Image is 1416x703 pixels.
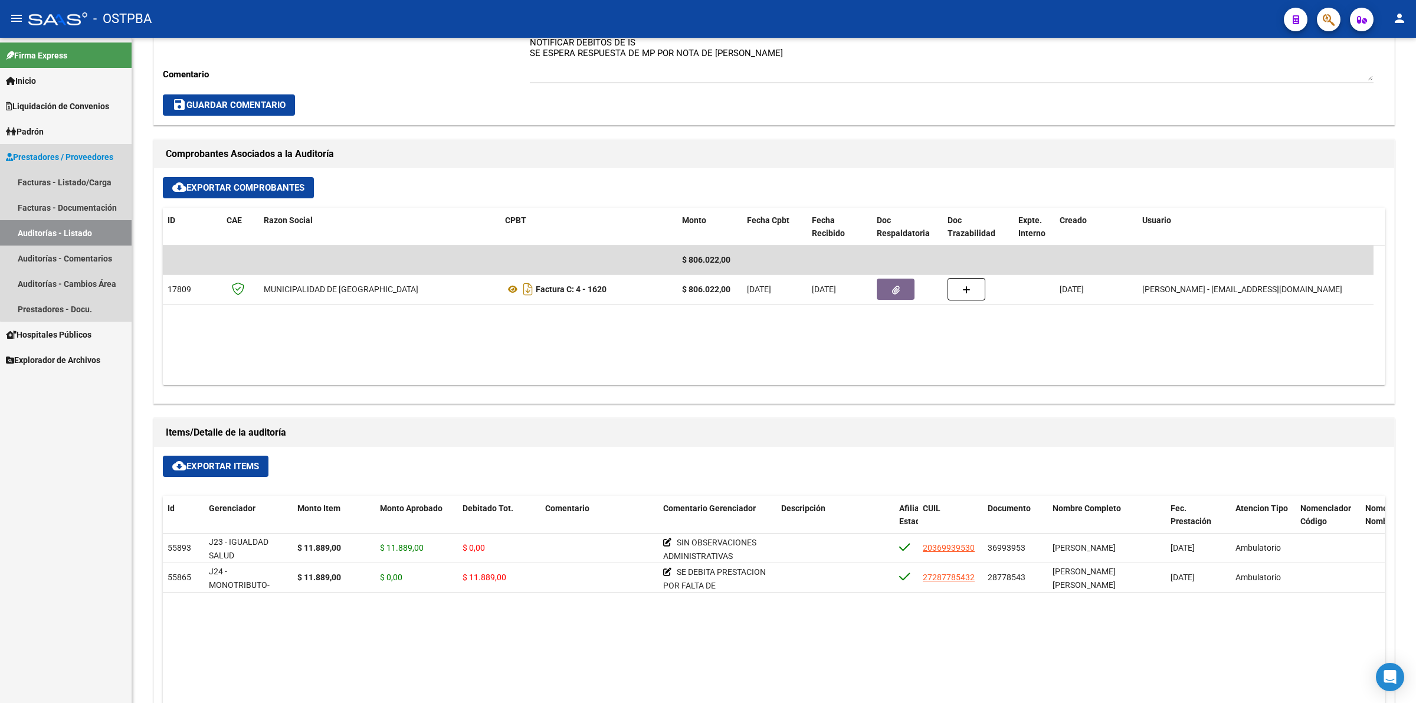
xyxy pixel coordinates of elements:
span: $ 0,00 [380,573,402,582]
span: $ 11.889,00 [380,543,424,552]
span: CUIL [923,503,940,513]
datatable-header-cell: Comentario Gerenciador [658,496,776,548]
datatable-header-cell: ID [163,208,222,247]
span: Monto Item [297,503,340,513]
span: Fec. Prestación [1171,503,1211,527]
span: Doc Respaldatoria [877,215,930,238]
span: [DATE] [747,285,771,294]
span: [DATE] [1171,543,1195,552]
datatable-header-cell: Razon Social [259,208,500,247]
span: Monto [682,215,706,225]
span: [DATE] [1060,285,1084,294]
span: [PERSON_NAME] - [EMAIL_ADDRESS][DOMAIN_NAME] [1142,285,1342,294]
p: Comentario [163,68,530,81]
datatable-header-cell: Nomenclador Código [1296,496,1361,548]
datatable-header-cell: Afiliado Estado [894,496,918,548]
span: Inicio [6,74,36,87]
span: J23 - IGUALDAD SALUD [209,537,268,560]
strong: $ 806.022,00 [682,285,730,294]
datatable-header-cell: Descripción [776,496,894,548]
span: [DATE] [1171,573,1195,582]
datatable-header-cell: Monto [677,208,742,247]
strong: $ 11.889,00 [297,573,341,582]
datatable-header-cell: CUIL [918,496,983,548]
mat-icon: person [1392,11,1407,25]
span: 36993953 [988,543,1025,552]
span: Debitado Tot. [463,503,513,513]
mat-icon: save [172,97,186,112]
span: [PERSON_NAME] [PERSON_NAME] [1053,567,1116,590]
span: Ambulatorio [1235,573,1281,582]
span: Atencion Tipo [1235,503,1288,513]
datatable-header-cell: Usuario [1138,208,1374,247]
span: $ 0,00 [463,543,485,552]
span: Documento [988,503,1031,513]
span: Exportar Items [172,461,259,472]
span: Ambulatorio [1235,543,1281,552]
mat-icon: cloud_download [172,459,186,473]
datatable-header-cell: Monto Aprobado [375,496,458,548]
datatable-header-cell: CAE [222,208,259,247]
span: 55865 [168,573,191,582]
span: [PERSON_NAME] [1053,543,1116,552]
span: SE DEBITA PRESTACION POR FALTA DE DOCUMENTACION RESPALDATORIA [663,567,766,617]
span: Guardar Comentario [172,100,286,110]
datatable-header-cell: Expte. Interno [1014,208,1055,247]
mat-icon: cloud_download [172,180,186,194]
span: Padrón [6,125,44,138]
datatable-header-cell: Monto Item [293,496,375,548]
span: Doc Trazabilidad [948,215,995,238]
span: Comentario Gerenciador [663,503,756,513]
h1: Comprobantes Asociados a la Auditoría [166,145,1382,164]
span: Creado [1060,215,1087,225]
span: [DATE] [812,285,836,294]
button: Exportar Items [163,456,268,477]
button: Exportar Comprobantes [163,177,314,198]
span: Explorador de Archivos [6,354,100,367]
datatable-header-cell: Id [163,496,204,548]
span: 17809 [168,285,191,294]
span: CAE [227,215,242,225]
span: Liquidación de Convenios [6,100,109,113]
datatable-header-cell: Creado [1055,208,1138,247]
datatable-header-cell: Documento [983,496,1048,548]
datatable-header-cell: Fecha Cpbt [742,208,807,247]
span: Nombre Completo [1053,503,1121,513]
span: - OSTPBA [93,6,152,32]
span: Fecha Cpbt [747,215,789,225]
span: Afiliado Estado [899,503,929,527]
span: ID [168,215,175,225]
datatable-header-cell: Fecha Recibido [807,208,872,247]
button: Guardar Comentario [163,94,295,116]
strong: $ 11.889,00 [297,543,341,552]
span: 20369939530 [923,543,975,552]
span: SIN OBSERVACIONES ADMINISTRATIVAS [663,538,756,561]
span: Usuario [1142,215,1171,225]
datatable-header-cell: Atencion Tipo [1231,496,1296,548]
mat-icon: menu [9,11,24,25]
span: 55893 [168,543,191,552]
datatable-header-cell: Debitado Tot. [458,496,540,548]
datatable-header-cell: Doc Trazabilidad [943,208,1014,247]
datatable-header-cell: Fec. Prestación [1166,496,1231,548]
div: MUNICIPALIDAD DE [GEOGRAPHIC_DATA] [264,283,418,296]
span: Hospitales Públicos [6,328,91,341]
datatable-header-cell: Comentario [540,496,658,548]
span: Id [168,503,175,513]
span: Gerenciador [209,503,255,513]
strong: Factura C: 4 - 1620 [536,285,607,294]
span: $ 806.022,00 [682,255,730,264]
span: J24 - MONOTRIBUTO-IGUALDAD SALUD-PRENSA [209,567,278,616]
div: Open Intercom Messenger [1376,663,1404,691]
span: CPBT [505,215,526,225]
span: Razon Social [264,215,313,225]
datatable-header-cell: Gerenciador [204,496,293,548]
datatable-header-cell: Doc Respaldatoria [872,208,943,247]
span: Nomenclador Nombre [1365,503,1416,527]
span: $ 11.889,00 [463,573,506,582]
span: Monto Aprobado [380,503,442,513]
span: Firma Express [6,49,67,62]
span: Expte. Interno [1018,215,1045,238]
span: Comentario [545,503,589,513]
i: Descargar documento [520,280,536,299]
